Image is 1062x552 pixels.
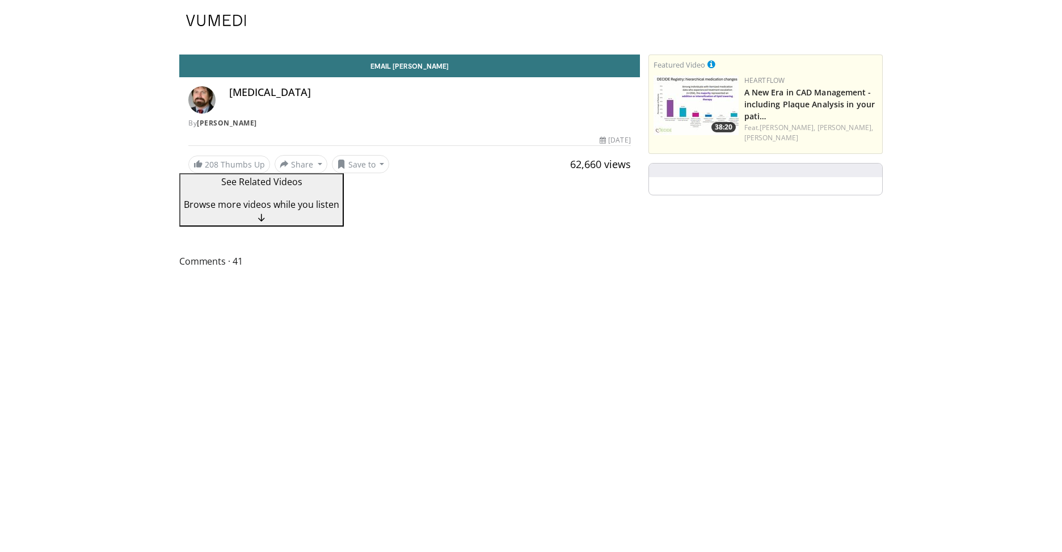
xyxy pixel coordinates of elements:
[184,175,339,189] p: See Related Videos
[707,58,715,70] a: This is paid for by Heartflow
[332,155,390,173] button: Save to
[188,118,631,128] div: By
[744,123,878,143] div: Feat.
[570,157,631,171] span: 62,660 views
[188,156,270,173] a: 208 Thumbs Up
[744,133,798,143] a: [PERSON_NAME]
[744,86,878,122] h3: A New Era in CAD Management - including Plaque Analysis in your patient care
[711,122,736,132] span: 38:20
[186,15,246,26] img: VuMedi Logo
[817,123,873,132] a: [PERSON_NAME],
[654,76,739,135] a: 38:20
[654,76,739,135] img: 738d0e2d-290f-4d89-8861-908fb8b721dc.150x105_q85_crop-smart_upscale.jpg
[229,86,631,99] h4: [MEDICAL_DATA]
[179,55,640,77] a: Email [PERSON_NAME]
[205,159,218,170] span: 208
[184,198,339,211] span: Browse more videos while you listen
[654,60,705,70] small: Featured Video
[275,155,327,173] button: Share
[179,254,640,269] span: Comments 41
[188,86,216,114] img: Avatar
[744,87,875,122] a: A New Era in CAD Management - including Plaque Analysis in your pati…
[760,123,815,132] a: [PERSON_NAME],
[744,76,785,85] a: Heartflow
[197,118,257,128] a: [PERSON_NAME]
[179,173,344,227] button: See Related Videos Browse more videos while you listen
[600,135,630,145] div: [DATE]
